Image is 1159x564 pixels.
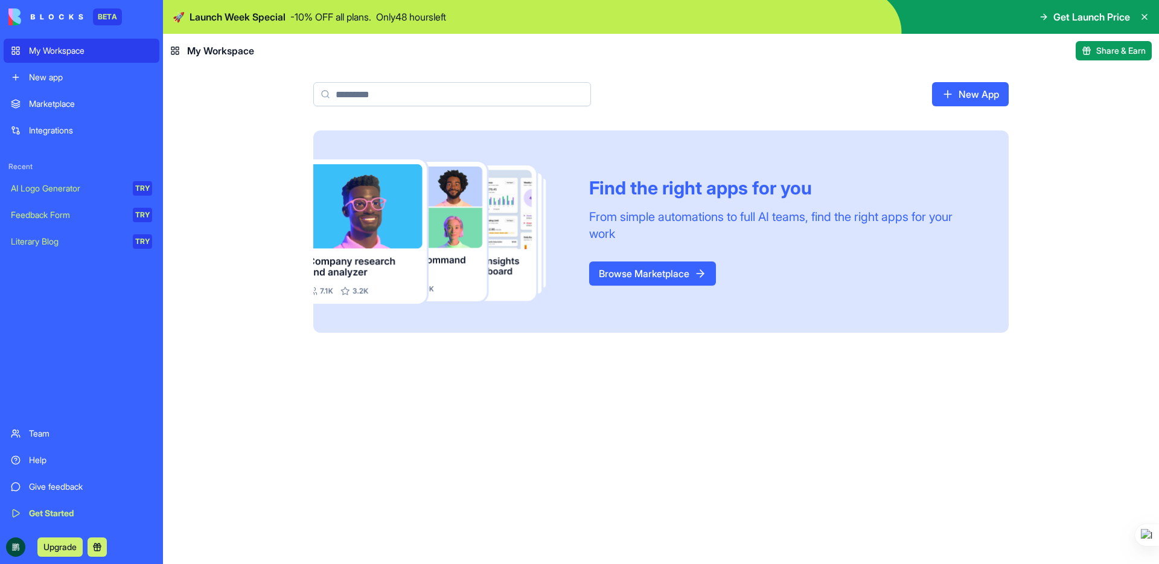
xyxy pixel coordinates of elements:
[4,118,159,143] a: Integrations
[4,162,159,171] span: Recent
[6,537,25,557] img: ACg8ocLjXWUnVpaeGKTfvUR-HdIRNqt1kEwhLD0BnZPGRIdH0xxj4g=s96-c
[187,43,254,58] span: My Workspace
[4,475,159,499] a: Give feedback
[11,209,124,221] div: Feedback Form
[4,448,159,472] a: Help
[1096,45,1146,57] span: Share & Earn
[29,124,152,136] div: Integrations
[133,181,152,196] div: TRY
[932,82,1009,106] a: New App
[4,176,159,200] a: AI Logo GeneratorTRY
[29,98,152,110] div: Marketplace
[133,208,152,222] div: TRY
[4,92,159,116] a: Marketplace
[29,428,152,440] div: Team
[1076,41,1152,60] button: Share & Earn
[1053,10,1130,24] span: Get Launch Price
[290,10,371,24] p: - 10 % OFF all plans.
[313,159,570,304] img: Frame_181_egmpey.png
[4,203,159,227] a: Feedback FormTRY
[29,71,152,83] div: New app
[37,540,83,553] a: Upgrade
[4,229,159,254] a: Literary BlogTRY
[173,10,185,24] span: 🚀
[8,8,83,25] img: logo
[589,177,980,199] div: Find the right apps for you
[11,236,124,248] div: Literary Blog
[93,8,122,25] div: BETA
[37,537,83,557] button: Upgrade
[4,501,159,525] a: Get Started
[4,65,159,89] a: New app
[190,10,286,24] span: Launch Week Special
[29,507,152,519] div: Get Started
[4,421,159,446] a: Team
[4,39,159,63] a: My Workspace
[133,234,152,249] div: TRY
[11,182,124,194] div: AI Logo Generator
[376,10,446,24] p: Only 48 hours left
[589,261,716,286] a: Browse Marketplace
[29,45,152,57] div: My Workspace
[8,8,122,25] a: BETA
[29,481,152,493] div: Give feedback
[589,208,980,242] div: From simple automations to full AI teams, find the right apps for your work
[29,454,152,466] div: Help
